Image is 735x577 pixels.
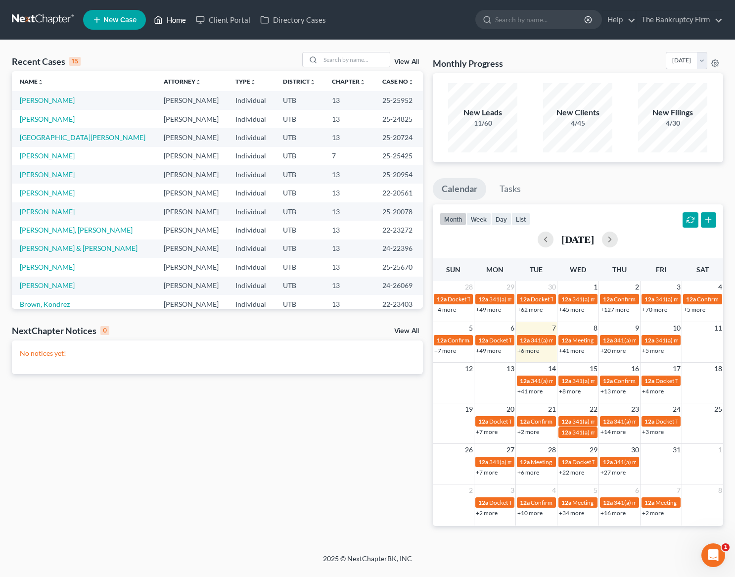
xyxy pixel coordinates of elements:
[505,363,515,375] span: 13
[572,295,668,303] span: 341(a) meeting for [PERSON_NAME]
[324,91,374,109] td: 13
[448,295,536,303] span: Docket Text: for [PERSON_NAME]
[195,79,201,85] i: unfold_more
[478,418,488,425] span: 12a
[614,418,709,425] span: 341(a) meeting for [PERSON_NAME]
[489,418,578,425] span: Docket Text: for [PERSON_NAME]
[191,11,255,29] a: Client Portal
[600,509,626,517] a: +16 more
[228,147,275,165] td: Individual
[520,418,530,425] span: 12a
[644,499,654,506] span: 12a
[520,337,530,344] span: 12a
[656,265,666,274] span: Fri
[505,444,515,456] span: 27
[589,363,598,375] span: 15
[228,91,275,109] td: Individual
[446,265,460,274] span: Sun
[382,78,414,85] a: Case Nounfold_more
[228,202,275,221] td: Individual
[228,110,275,128] td: Individual
[520,377,530,385] span: 12a
[600,387,626,395] a: +13 more
[156,258,228,276] td: [PERSON_NAME]
[644,418,654,425] span: 12a
[561,429,571,436] span: 12a
[156,240,228,258] td: [PERSON_NAME]
[324,277,374,295] td: 13
[593,322,598,334] span: 8
[374,184,423,202] td: 22-20561
[642,428,664,435] a: +3 more
[717,484,723,496] span: 8
[543,118,612,128] div: 4/45
[630,444,640,456] span: 30
[638,107,707,118] div: New Filings
[713,403,723,415] span: 25
[235,78,256,85] a: Typeunfold_more
[672,403,682,415] span: 24
[310,79,316,85] i: unfold_more
[634,484,640,496] span: 6
[559,469,584,476] a: +22 more
[713,363,723,375] span: 18
[614,377,726,385] span: Confirmation hearing for [PERSON_NAME]
[464,363,474,375] span: 12
[100,326,109,335] div: 0
[722,543,730,551] span: 1
[559,387,581,395] a: +8 more
[614,295,726,303] span: Confirmation hearing for [PERSON_NAME]
[476,469,498,476] a: +7 more
[394,58,419,65] a: View All
[20,115,75,123] a: [PERSON_NAME]
[38,79,44,85] i: unfold_more
[531,295,619,303] span: Docket Text: for [PERSON_NAME]
[600,428,626,435] a: +14 more
[672,363,682,375] span: 17
[437,295,447,303] span: 12a
[630,363,640,375] span: 16
[228,277,275,295] td: Individual
[489,295,585,303] span: 341(a) meeting for [PERSON_NAME]
[275,277,324,295] td: UTB
[324,221,374,239] td: 13
[434,347,456,354] a: +7 more
[603,458,613,466] span: 12a
[440,212,466,226] button: month
[543,107,612,118] div: New Clients
[559,347,584,354] a: +41 more
[572,499,728,506] span: Meeting for Brooklyn [PERSON_NAME] & [PERSON_NAME]
[638,118,707,128] div: 4/30
[684,306,705,313] a: +5 more
[20,207,75,216] a: [PERSON_NAME]
[275,258,324,276] td: UTB
[559,306,584,313] a: +45 more
[374,128,423,146] td: 25-20724
[321,52,390,67] input: Search by name...
[531,377,626,385] span: 341(a) meeting for [PERSON_NAME]
[478,458,488,466] span: 12a
[12,55,81,67] div: Recent Cases
[156,147,228,165] td: [PERSON_NAME]
[696,265,709,274] span: Sat
[603,418,613,425] span: 12a
[589,444,598,456] span: 29
[603,377,613,385] span: 12a
[561,234,594,244] h2: [DATE]
[228,221,275,239] td: Individual
[600,347,626,354] a: +20 more
[466,212,491,226] button: week
[520,295,530,303] span: 12a
[374,91,423,109] td: 25-25952
[374,240,423,258] td: 24-22396
[324,110,374,128] td: 13
[374,202,423,221] td: 25-20078
[283,78,316,85] a: Districtunfold_more
[486,265,504,274] span: Mon
[572,418,668,425] span: 341(a) meeting for [PERSON_NAME]
[478,295,488,303] span: 12a
[476,428,498,435] a: +7 more
[517,428,539,435] a: +2 more
[228,258,275,276] td: Individual
[672,444,682,456] span: 31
